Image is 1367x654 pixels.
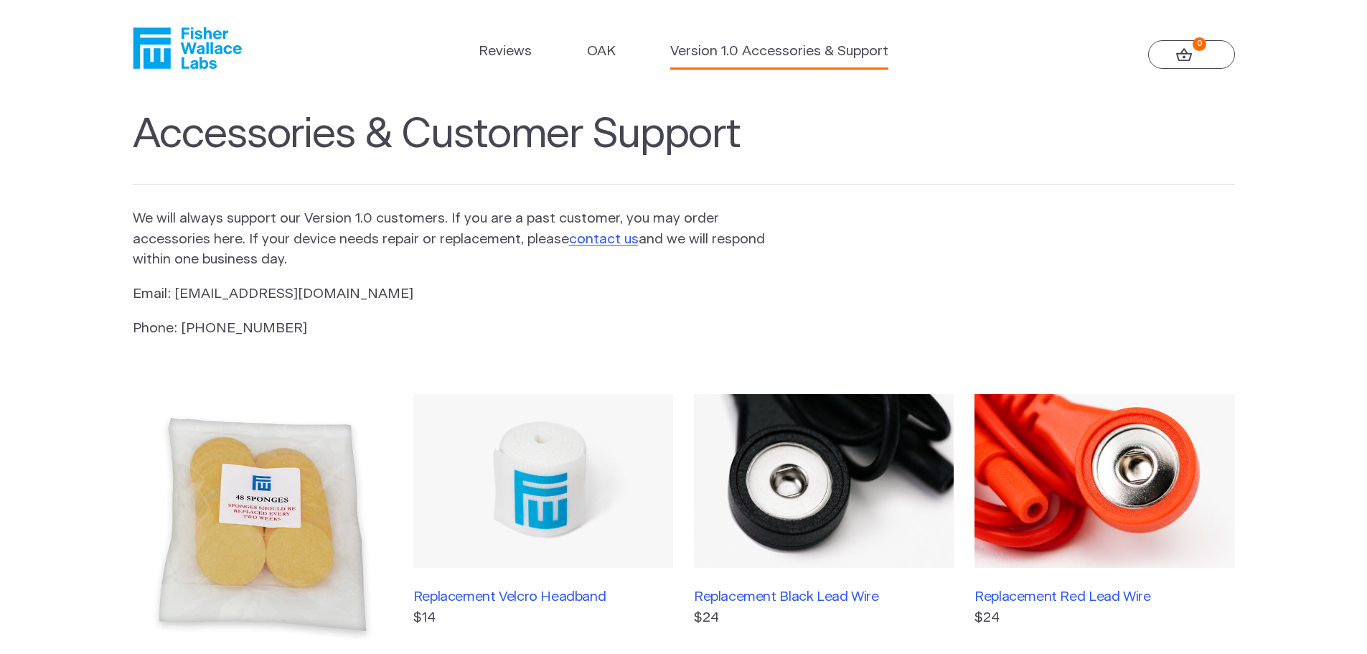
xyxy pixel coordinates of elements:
a: Fisher Wallace [133,27,242,69]
h1: Accessories & Customer Support [133,111,1235,185]
a: Reviews [479,42,532,62]
h3: Replacement Velcro Headband [413,589,673,605]
img: Extra Fisher Wallace Sponges (48 pack) [133,394,393,654]
p: Phone: [PHONE_NUMBER] [133,319,767,340]
p: $24 [694,608,954,629]
img: Replacement Black Lead Wire [694,394,954,568]
h3: Replacement Red Lead Wire [974,589,1234,605]
p: Email: [EMAIL_ADDRESS][DOMAIN_NAME] [133,284,767,305]
a: 0 [1148,40,1235,69]
strong: 0 [1193,37,1206,51]
p: $24 [974,608,1234,629]
p: We will always support our Version 1.0 customers. If you are a past customer, you may order acces... [133,209,767,271]
a: Version 1.0 Accessories & Support [670,42,888,62]
img: Replacement Red Lead Wire [974,394,1234,568]
h3: Replacement Black Lead Wire [694,589,954,605]
a: contact us [569,233,639,246]
img: Replacement Velcro Headband [413,394,673,568]
a: OAK [587,42,616,62]
p: $14 [413,608,673,629]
